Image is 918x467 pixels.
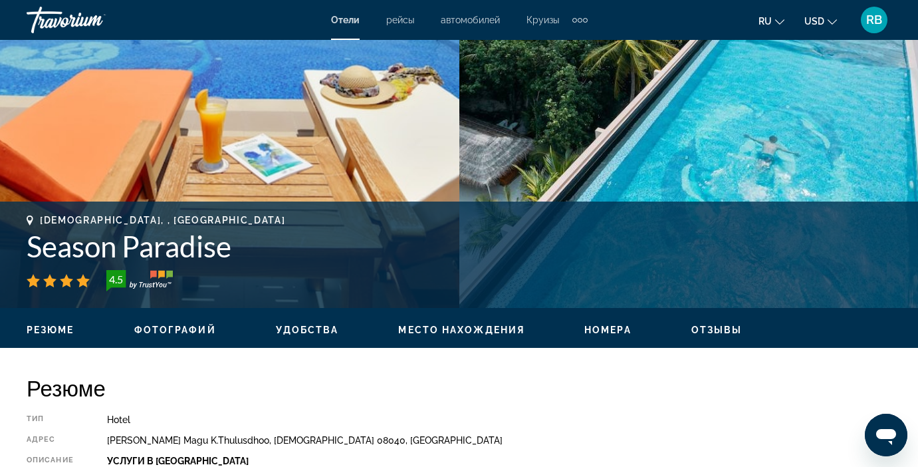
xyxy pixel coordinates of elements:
[102,271,129,287] div: 4.5
[106,270,173,291] img: trustyou-badge-hor.svg
[134,325,216,335] span: Фотографий
[276,324,339,336] button: Удобства
[441,15,500,25] a: автомобилей
[398,324,524,336] button: Место нахождения
[584,324,631,336] button: Номера
[107,414,891,425] div: Hotel
[804,11,837,31] button: Change currency
[40,215,286,226] span: [DEMOGRAPHIC_DATA], , [GEOGRAPHIC_DATA]
[398,325,524,335] span: Место нахождения
[27,435,74,446] div: адрес
[27,414,74,425] div: Тип
[107,435,891,446] div: [PERSON_NAME] Magu K.Thulusdhoo, [DEMOGRAPHIC_DATA] 08040, [GEOGRAPHIC_DATA]
[866,13,882,27] span: RB
[331,15,360,25] a: Отели
[27,375,891,401] h2: Резюме
[27,325,74,335] span: Резюме
[584,325,631,335] span: Номера
[857,6,891,34] button: User Menu
[572,9,588,31] button: Extra navigation items
[804,16,824,27] span: USD
[758,16,772,27] span: ru
[865,414,907,456] iframe: Кнопка запуска окна обмена сообщениями
[27,229,891,263] h1: Season Paradise
[27,3,160,37] a: Travorium
[386,15,414,25] a: рейсы
[691,324,743,336] button: Отзывы
[691,325,743,335] span: Отзывы
[27,324,74,336] button: Резюме
[107,456,249,466] b: Услуги В [GEOGRAPHIC_DATA]
[134,324,216,336] button: Фотографий
[276,325,339,335] span: Удобства
[526,15,559,25] a: Круизы
[758,11,784,31] button: Change language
